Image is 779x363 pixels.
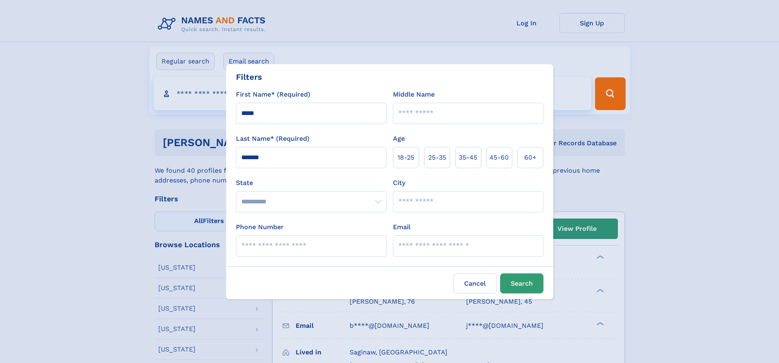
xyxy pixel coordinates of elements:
[397,153,414,162] span: 18‑25
[453,273,497,293] label: Cancel
[500,273,543,293] button: Search
[489,153,509,162] span: 45‑60
[236,90,310,99] label: First Name* (Required)
[393,178,405,188] label: City
[524,153,537,162] span: 60+
[393,134,405,144] label: Age
[393,222,411,232] label: Email
[428,153,446,162] span: 25‑35
[393,90,435,99] label: Middle Name
[236,178,386,188] label: State
[236,71,262,83] div: Filters
[236,134,310,144] label: Last Name* (Required)
[236,222,284,232] label: Phone Number
[459,153,477,162] span: 35‑45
